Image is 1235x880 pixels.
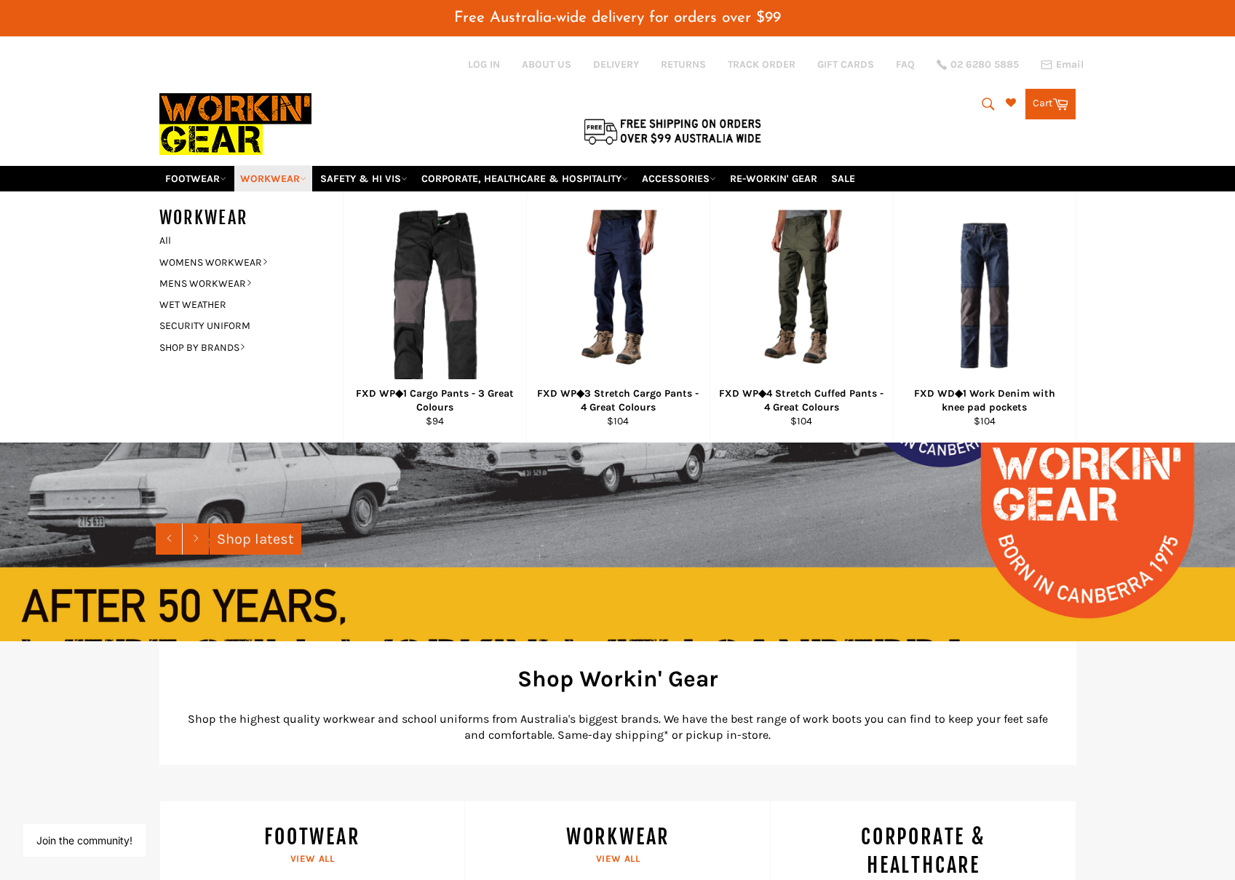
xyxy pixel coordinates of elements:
[661,58,706,71] a: RETURNS
[234,166,312,191] a: WORKWEAR
[314,166,413,191] a: SAFETY & HI VIS
[719,387,883,415] div: FXD WP◆4 Stretch Cuffed Pants - 4 Great Colours
[536,414,700,428] div: $104
[1025,89,1076,119] a: Cart
[561,210,675,381] img: FXD WP◆3 Stretch Cargo Pants - 4 Great Colours - Workin' Gear
[352,414,517,428] div: $94
[522,58,571,71] a: ABOUT US
[159,83,311,165] img: Workin Gear leaders in Workwear, Safety Boots, PPE, Uniforms. Australia's No.1 in Workwear
[902,387,1066,415] div: FXD WD◆1 Work Denim with knee pad pockets
[159,166,232,191] a: FOOTWEAR
[728,58,795,71] a: TRACK ORDER
[593,58,639,71] a: DELIVERY
[454,10,781,25] span: Free Australia-wide delivery for orders over $99
[468,58,500,71] a: Log in
[937,60,1019,70] a: 02 6280 5885
[817,58,874,71] a: GIFT CARDS
[536,387,700,415] div: FXD WP◆3 Stretch Cargo Pants - 4 Great Colours
[36,834,132,847] button: Join the community!
[825,166,861,191] a: SALE
[902,414,1066,428] div: $104
[152,337,328,358] a: SHOP BY BRANDS
[343,191,526,443] a: FXD WP◆1 Cargo Pants - 4 Great Colours - Workin' Gear FXD WP◆1 Cargo Pants - 3 Great Colours $94
[893,191,1076,443] a: FXD WD◆1 Work Denim with knee pad pockets - Workin' Gear FXD WD◆1 Work Denim with knee pad pocket...
[152,230,343,251] a: All
[352,387,517,415] div: FXD WP◆1 Cargo Pants - 3 Great Colours
[152,315,328,336] a: SECURITY UNIFORM
[389,210,480,381] img: FXD WP◆1 Cargo Pants - 4 Great Colours - Workin' Gear
[719,414,883,428] div: $104
[181,663,1055,694] h2: Shop Workin' Gear
[181,711,1055,743] p: Shop the highest quality workwear and school uniforms from Australia's biggest brands. We have th...
[896,58,915,71] a: FAQ
[950,60,1019,70] span: 02 6280 5885
[1056,60,1084,70] span: Email
[581,116,763,146] img: Flat $9.95 shipping Australia wide
[636,166,722,191] a: ACCESSORIES
[210,523,301,555] a: Shop latest
[152,273,328,294] a: MENS WORKWEAR
[416,166,634,191] a: CORPORATE, HEALTHCARE & HOSPITALITY
[724,166,823,191] a: RE-WORKIN' GEAR
[912,223,1057,368] img: FXD WD◆1 Work Denim with knee pad pockets - Workin' Gear
[152,252,328,273] a: WOMENS WORKWEAR
[744,210,859,381] img: FXD WP◆4 Stretch Cuffed Pants - 4 Great Colours - Workin' Gear
[159,206,343,230] h5: WORKWEAR
[526,191,710,443] a: FXD WP◆3 Stretch Cargo Pants - 4 Great Colours - Workin' Gear FXD WP◆3 Stretch Cargo Pants - 4 Gr...
[152,294,328,315] a: WET WEATHER
[1041,59,1084,71] a: Email
[710,191,893,443] a: FXD WP◆4 Stretch Cuffed Pants - 4 Great Colours - Workin' Gear FXD WP◆4 Stretch Cuffed Pants - 4 ...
